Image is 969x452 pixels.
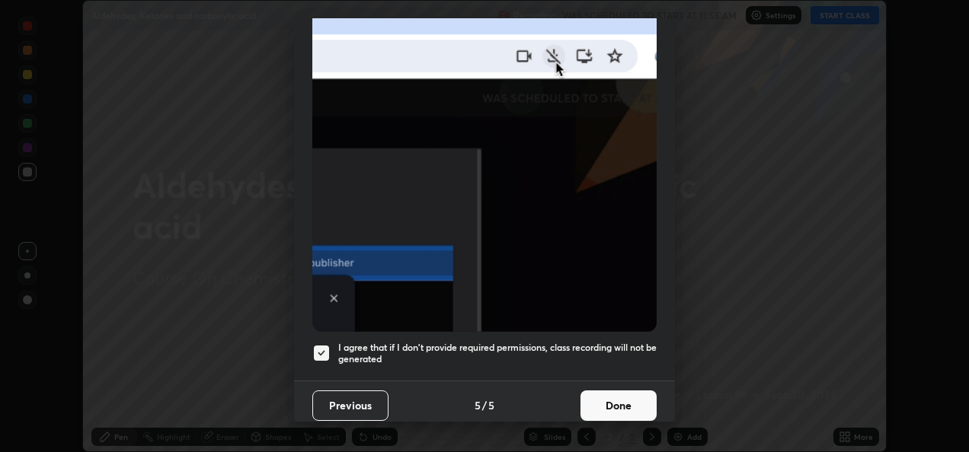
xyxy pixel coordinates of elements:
[338,342,657,365] h5: I agree that if I don't provide required permissions, class recording will not be generated
[475,397,481,413] h4: 5
[312,390,389,421] button: Previous
[488,397,494,413] h4: 5
[482,397,487,413] h4: /
[580,390,657,421] button: Done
